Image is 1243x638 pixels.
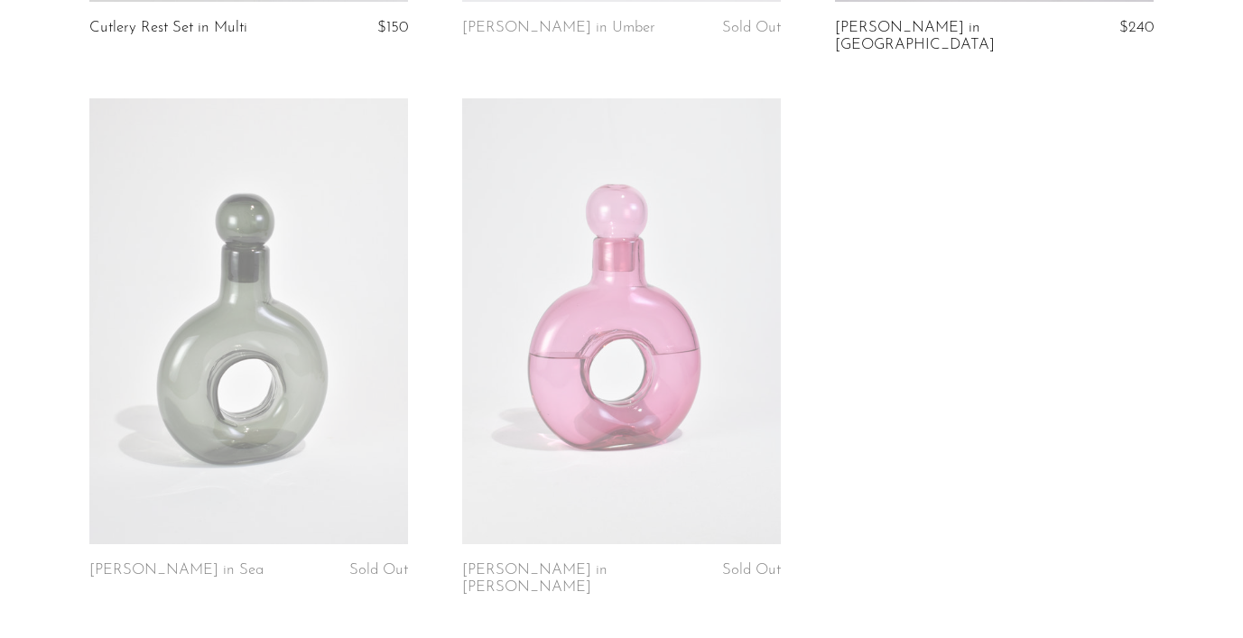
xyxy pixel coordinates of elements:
[349,562,408,578] span: Sold Out
[722,20,781,35] span: Sold Out
[462,562,674,596] a: [PERSON_NAME] in [PERSON_NAME]
[1119,20,1154,35] span: $240
[89,562,264,578] a: [PERSON_NAME] in Sea
[835,20,1047,53] a: [PERSON_NAME] in [GEOGRAPHIC_DATA]
[722,562,781,578] span: Sold Out
[89,20,247,36] a: Cutlery Rest Set in Multi
[462,20,655,36] a: [PERSON_NAME] in Umber
[377,20,408,35] span: $150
